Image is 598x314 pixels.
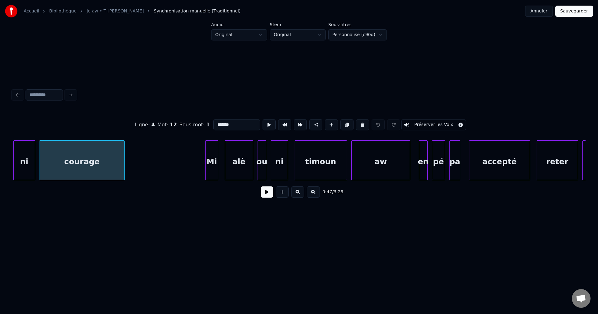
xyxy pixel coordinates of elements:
[154,8,241,14] span: Synchronisation manuelle (Traditionnel)
[24,8,39,14] a: Accueil
[206,122,210,128] span: 1
[572,289,591,308] a: Ouvrir le chat
[135,121,155,129] div: Ligne :
[328,22,387,27] label: Sous-titres
[179,121,210,129] div: Sous-mot :
[170,122,177,128] span: 12
[24,8,240,14] nav: breadcrumb
[555,6,593,17] button: Sauvegarder
[322,189,337,195] div: /
[151,122,155,128] span: 4
[401,119,466,130] button: Toggle
[5,5,17,17] img: youka
[525,6,553,17] button: Annuler
[270,22,326,27] label: Stem
[157,121,177,129] div: Mot :
[49,8,77,14] a: Bibliothèque
[211,22,267,27] label: Audio
[322,189,332,195] span: 0:47
[87,8,144,14] a: Je aw • T [PERSON_NAME]
[334,189,343,195] span: 3:29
